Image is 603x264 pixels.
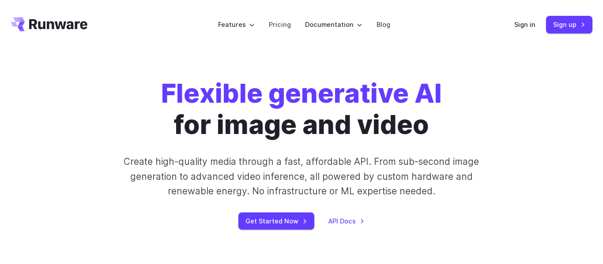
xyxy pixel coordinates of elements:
[11,17,87,31] a: Go to /
[546,16,592,33] a: Sign up
[161,78,442,140] h1: for image and video
[305,19,362,30] label: Documentation
[238,212,314,230] a: Get Started Now
[218,19,255,30] label: Features
[377,19,390,30] a: Blog
[514,19,535,30] a: Sign in
[328,216,365,226] a: API Docs
[269,19,291,30] a: Pricing
[115,154,488,198] p: Create high-quality media through a fast, affordable API. From sub-second image generation to adv...
[161,78,442,109] strong: Flexible generative AI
